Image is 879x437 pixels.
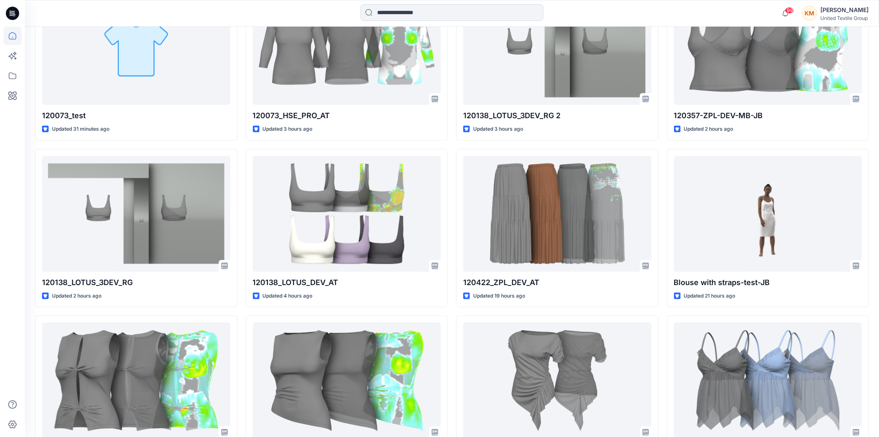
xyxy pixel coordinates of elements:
p: Updated 21 hours ago [684,292,736,300]
div: [PERSON_NAME] [820,5,869,15]
a: Blouse with straps-test-JB [674,156,862,272]
p: 120073_HSE_PRO_AT [253,110,441,122]
div: KM [802,6,817,21]
p: Updated 4 hours ago [263,292,313,300]
div: United Textile Group [820,15,869,21]
a: 120138_LOTUS_3DEV_RG [42,156,230,272]
p: 120138_LOTUS_DEV_AT [253,277,441,288]
p: Updated 3 hours ago [473,125,523,134]
p: 120422_ZPL_DEV_AT [463,277,652,288]
span: 99 [785,7,794,14]
a: 120422_ZPL_DEV_AT [463,156,652,272]
p: Updated 2 hours ago [684,125,733,134]
p: 120138_LOTUS_3DEV_RG [42,277,230,288]
p: 120357-ZPL-DEV-MB-JB [674,110,862,122]
a: 120138_LOTUS_DEV_AT [253,156,441,272]
p: Updated 31 minutes ago [52,125,109,134]
p: Blouse with straps-test-JB [674,277,862,288]
p: Updated 19 hours ago [473,292,525,300]
p: Updated 3 hours ago [263,125,313,134]
p: 120138_LOTUS_3DEV_RG 2 [463,110,652,122]
p: Updated 2 hours ago [52,292,101,300]
p: 120073_test [42,110,230,122]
